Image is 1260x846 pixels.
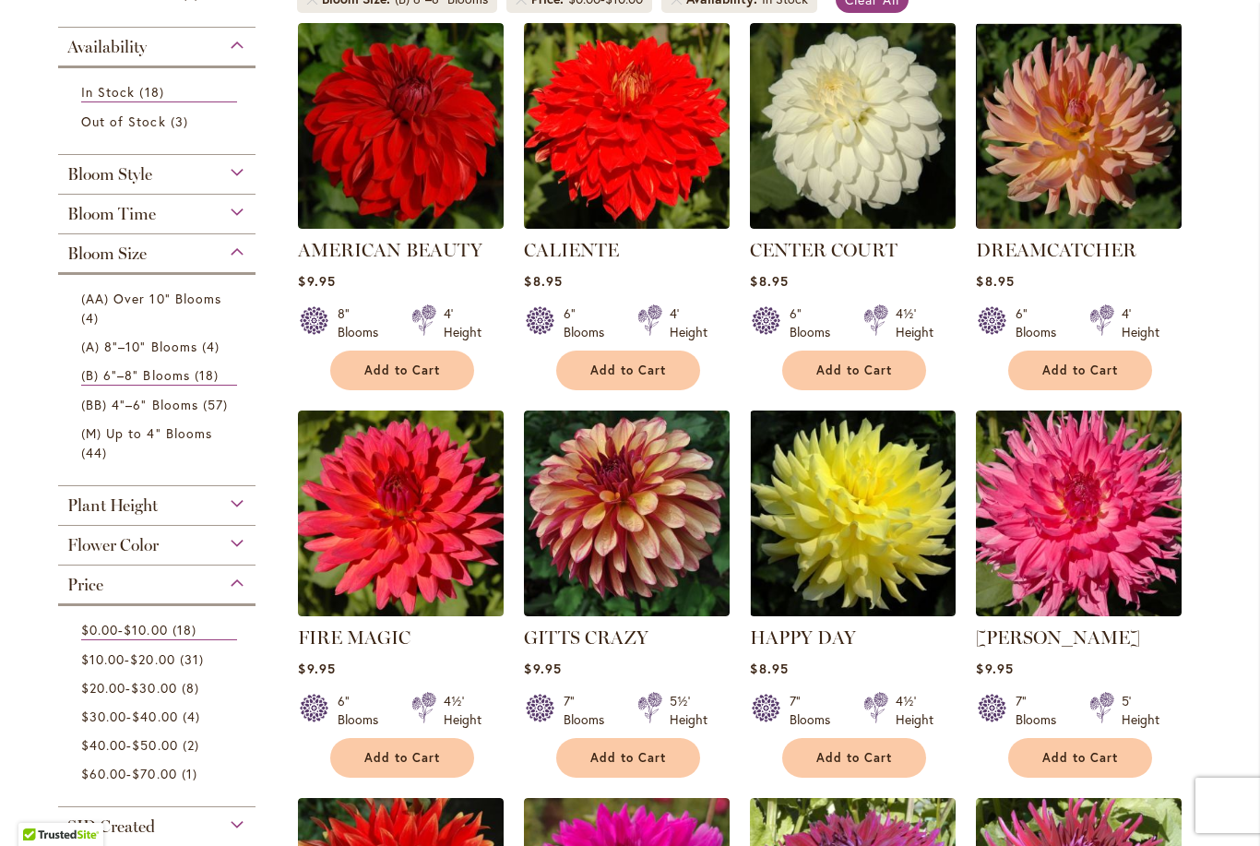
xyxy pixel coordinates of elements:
span: 57 [203,395,232,414]
div: 4½' Height [896,692,933,729]
a: AMERICAN BEAUTY [298,239,482,261]
span: In Stock [81,83,135,101]
div: 4' Height [1122,304,1159,341]
span: - [81,736,178,754]
button: Add to Cart [330,738,474,778]
img: Dreamcatcher [976,23,1182,229]
span: Add to Cart [816,750,892,766]
button: Add to Cart [556,351,700,390]
div: 4' Height [670,304,707,341]
button: Add to Cart [330,351,474,390]
span: $60.00 [81,765,126,782]
span: $30.00 [131,679,176,697]
span: Bloom Time [67,204,156,224]
span: - [81,621,168,638]
span: 2 [183,735,204,755]
img: AMERICAN BEAUTY [298,23,504,229]
span: Add to Cart [1042,363,1118,378]
a: HAPPY DAY [750,626,856,649]
a: Dreamcatcher [976,215,1182,232]
span: $40.00 [81,736,126,754]
span: $10.00 [124,621,167,638]
span: Out of Stock [81,113,166,130]
span: 44 [81,443,112,462]
span: 4 [202,337,224,356]
span: - [81,679,177,697]
span: 8 [182,678,204,697]
span: Add to Cart [364,750,440,766]
span: - [81,708,178,725]
span: $8.95 [976,272,1014,290]
span: 3 [171,112,193,131]
span: Add to Cart [590,363,666,378]
img: Gitts Crazy [524,411,730,616]
a: $60.00-$70.00 1 [81,764,237,783]
div: 5½' Height [670,692,707,729]
span: - [81,650,175,668]
a: $10.00-$20.00 31 [81,649,237,669]
span: 4 [183,707,205,726]
img: HELEN RICHMOND [976,411,1182,616]
a: $30.00-$40.00 4 [81,707,237,726]
a: CENTER COURT [750,215,956,232]
span: (B) 6"–8" Blooms [81,366,190,384]
span: Bloom Style [67,164,152,185]
a: HELEN RICHMOND [976,602,1182,620]
span: Plant Height [67,495,158,516]
span: $40.00 [132,708,177,725]
span: $50.00 [132,736,177,754]
a: $40.00-$50.00 2 [81,735,237,755]
img: CENTER COURT [750,23,956,229]
div: 8" Blooms [338,304,389,341]
span: $9.95 [298,272,335,290]
button: Add to Cart [782,738,926,778]
span: Bloom Size [67,244,147,264]
div: 5' Height [1122,692,1159,729]
a: $20.00-$30.00 8 [81,678,237,697]
span: $10.00 [81,650,125,668]
span: 18 [195,365,223,385]
div: 6" Blooms [564,304,615,341]
span: $30.00 [81,708,126,725]
a: (M) Up to 4" Blooms 44 [81,423,237,462]
div: 7" Blooms [1016,692,1067,729]
img: HAPPY DAY [750,411,956,616]
span: SID Created [67,816,155,837]
span: (A) 8"–10" Blooms [81,338,197,355]
button: Add to Cart [1008,738,1152,778]
a: AMERICAN BEAUTY [298,215,504,232]
a: FIRE MAGIC [298,626,410,649]
div: 6" Blooms [338,692,389,729]
a: In Stock 18 [81,82,237,102]
a: Gitts Crazy [524,602,730,620]
span: 4 [81,308,103,328]
span: $9.95 [298,660,335,677]
a: [PERSON_NAME] [976,626,1140,649]
span: - [81,765,177,782]
span: $70.00 [132,765,176,782]
a: Out of Stock 3 [81,112,237,131]
span: 18 [172,620,201,639]
button: Add to Cart [1008,351,1152,390]
span: $9.95 [976,660,1013,677]
span: (AA) Over 10" Blooms [81,290,221,307]
span: (M) Up to 4" Blooms [81,424,212,442]
iframe: Launch Accessibility Center [14,780,65,832]
span: Flower Color [67,535,159,555]
button: Add to Cart [556,738,700,778]
span: Add to Cart [590,750,666,766]
span: 1 [182,764,202,783]
span: $0.00 [81,621,118,638]
span: $8.95 [524,272,562,290]
div: 6" Blooms [790,304,841,341]
div: 7" Blooms [564,692,615,729]
a: CALIENTE [524,215,730,232]
button: Add to Cart [782,351,926,390]
a: DREAMCATCHER [976,239,1136,261]
span: (BB) 4"–6" Blooms [81,396,198,413]
span: Price [67,575,103,595]
a: $0.00-$10.00 18 [81,620,237,640]
span: Add to Cart [816,363,892,378]
a: CENTER COURT [750,239,897,261]
span: $20.00 [81,679,125,697]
